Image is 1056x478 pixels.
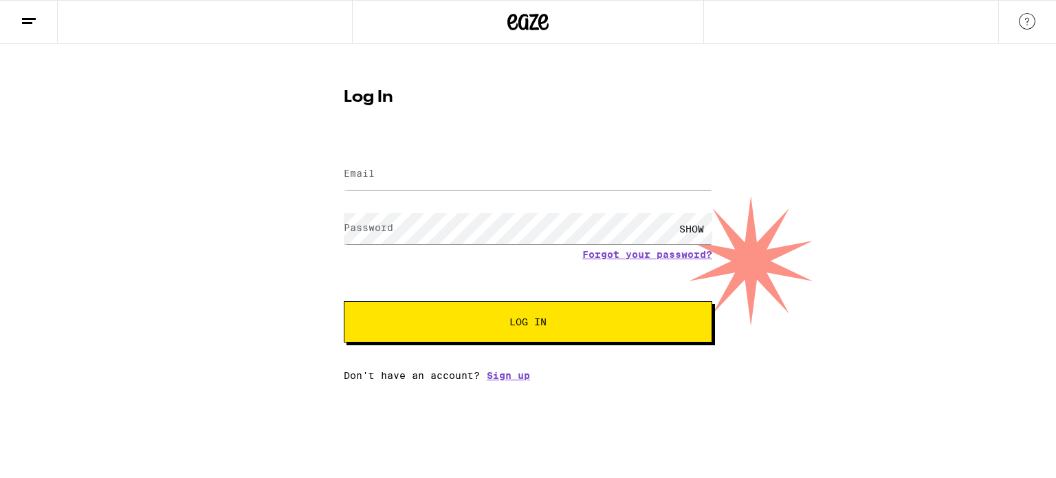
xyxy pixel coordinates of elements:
label: Password [344,222,393,233]
div: SHOW [671,213,712,244]
a: Sign up [487,370,530,381]
input: Email [344,159,712,190]
a: Forgot your password? [582,249,712,260]
label: Email [344,168,375,179]
button: Log In [344,301,712,343]
h1: Log In [344,89,712,106]
div: Don't have an account? [344,370,712,381]
span: Log In [509,317,547,327]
